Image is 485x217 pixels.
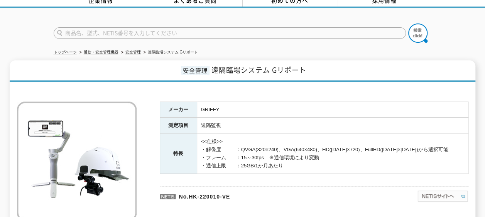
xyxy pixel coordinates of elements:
a: 通信・安全管理機器 [84,50,118,54]
td: GRIFFY [197,102,468,118]
td: 遠隔監視 [197,118,468,134]
img: NETISサイトへ [417,190,468,202]
th: 測定項目 [160,118,197,134]
a: 安全管理 [125,50,141,54]
span: 遠隔臨場システム Gリポート [211,65,306,75]
th: 特長 [160,134,197,174]
th: メーカー [160,102,197,118]
input: 商品名、型式、NETIS番号を入力してください [54,27,406,39]
a: トップページ [54,50,77,54]
td: <<仕様>> ・解像度 ：QVGA(320×240)、VGA(640×480)、HD([DATE]×720)、FullHD([DATE]×[DATE])から選択可能 ・フレーム ：15～30fp... [197,134,468,174]
img: btn_search.png [408,23,428,43]
span: 安全管理 [181,66,210,75]
li: 遠隔臨場システム Gリポート [142,48,198,57]
p: No.HK-220010-VE [160,186,343,205]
